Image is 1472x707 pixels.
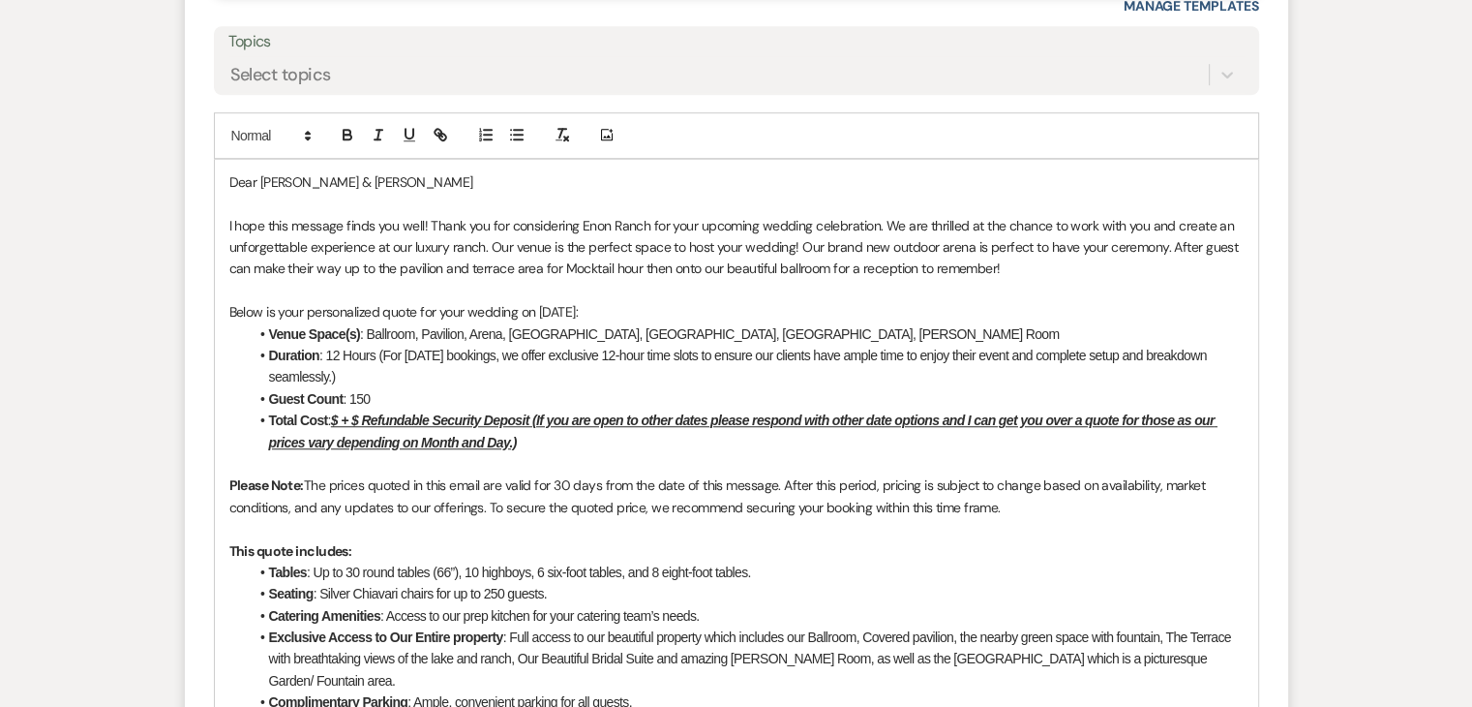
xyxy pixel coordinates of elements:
strong: Tables [269,565,307,580]
strong: Guest Count [269,391,344,407]
li: : Silver Chiavari chairs for up to 250 guests. [249,583,1244,604]
strong: Venue Space(s) [269,326,361,342]
li: : Full access to our beautiful property which includes our Ballroom, Covered pavilion, the nearby... [249,627,1244,692]
p: I hope this message finds you well! Thank you for considering Enon Ranch for your upcoming weddin... [229,215,1244,280]
p: Dear [PERSON_NAME] & [PERSON_NAME] [229,171,1244,193]
strong: This quote includes: [229,542,352,560]
li: : 12 Hours (For [DATE] bookings, we offer exclusive 12-hour time slots to ensure our clients have... [249,345,1244,388]
strong: Seating [269,586,314,601]
p: The prices quoted in this email are valid for 30 days from the date of this message. After this p... [229,475,1244,518]
strong: Catering Amenities [269,608,381,624]
li: : Ballroom, Pavilion, Arena, [GEOGRAPHIC_DATA], [GEOGRAPHIC_DATA], [GEOGRAPHIC_DATA], [PERSON_NAM... [249,323,1244,345]
div: Select topics [230,61,331,87]
li: : 150 [249,388,1244,410]
strong: Please Note: [229,476,304,494]
label: Topics [228,28,1245,56]
strong: Total Cost [269,413,328,428]
strong: Exclusive Access to Our Entire property [269,630,503,645]
li: : Access to our prep kitchen for your catering team’s needs. [249,605,1244,627]
li: : Up to 30 round tables (66”), 10 highboys, 6 six-foot tables, and 8 eight-foot tables. [249,562,1244,583]
u: $ + $ Refundable Security Deposit (If you are open to other dates please respond with other date ... [269,413,1217,449]
strong: Duration [269,348,319,363]
p: Below is your personalized quote for your wedding on [DATE]: [229,301,1244,323]
li: : [249,410,1244,453]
